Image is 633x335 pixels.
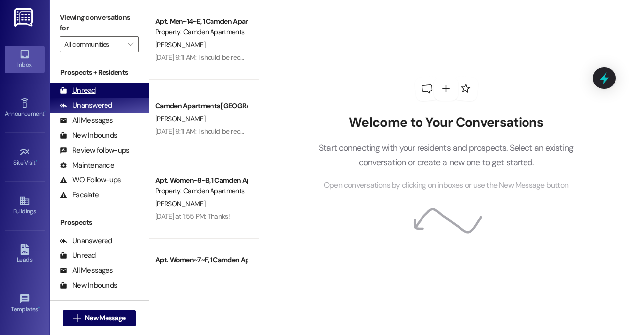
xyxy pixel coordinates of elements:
div: Unread [60,85,96,96]
p: Start connecting with your residents and prospects. Select an existing conversation or create a n... [304,141,589,169]
div: Apt. Men~14~E, 1 Camden Apartments - Men [155,16,247,27]
div: Escalate [60,190,99,200]
div: New Inbounds [60,130,117,141]
a: Templates • [5,290,45,317]
div: Apt. Women~7~F, 1 Camden Apartments - Women [155,255,247,265]
span: Open conversations by clicking on inboxes or use the New Message button [324,179,568,192]
div: Unread [60,251,96,261]
div: Unanswered [60,100,112,111]
div: [DATE] 9:11 AM: I should be receiving the check in the mail [DATE]. [155,127,339,136]
a: Inbox [5,46,45,73]
i:  [73,314,81,322]
div: Apt. Women~8~B, 1 Camden Apartments - Women [155,175,247,186]
div: WO Follow-ups [60,175,121,185]
span: • [38,304,40,311]
span: [PERSON_NAME] [155,40,205,49]
div: All Messages [60,265,113,276]
div: Camden Apartments [GEOGRAPHIC_DATA] [155,101,247,111]
div: Maintenance [60,160,114,170]
div: [DATE] at 1:55 PM: Thanks! [155,212,230,221]
div: Property: Camden Apartments [155,27,247,37]
button: New Message [63,310,136,326]
a: Site Visit • [5,144,45,170]
label: Viewing conversations for [60,10,139,36]
span: [PERSON_NAME] [155,114,205,123]
input: All communities [64,36,123,52]
img: ResiDesk Logo [14,8,35,27]
div: Unanswered [60,236,112,246]
i:  [128,40,133,48]
div: Prospects [50,217,149,228]
span: • [36,158,37,165]
div: Property: Camden Apartments [155,186,247,196]
a: Buildings [5,192,45,219]
span: New Message [85,313,125,323]
span: [PERSON_NAME] [155,199,205,208]
div: All Messages [60,115,113,126]
span: • [44,109,46,116]
a: Leads [5,241,45,268]
div: New Inbounds [60,280,117,291]
div: Prospects + Residents [50,67,149,78]
div: Review follow-ups [60,145,129,156]
h2: Welcome to Your Conversations [304,115,589,131]
div: [DATE] 9:11 AM: I should be receiving the check in the mail [DATE]. [155,53,339,62]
